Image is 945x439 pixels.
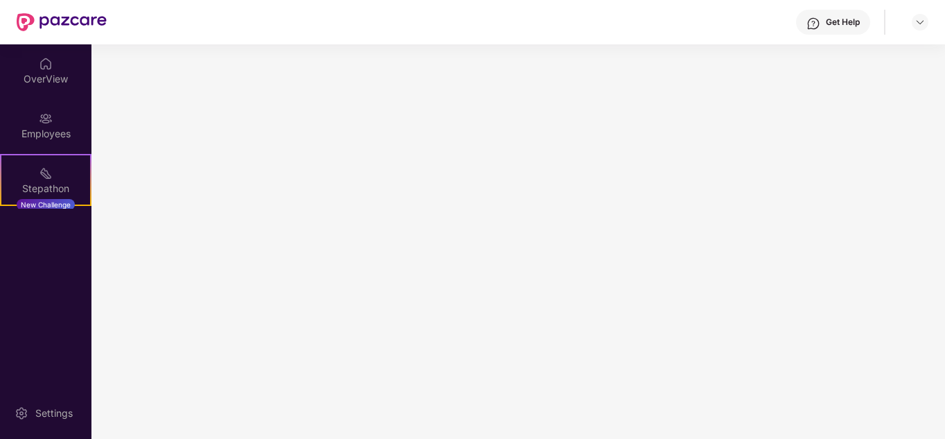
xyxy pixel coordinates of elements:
[915,17,926,28] img: svg+xml;base64,PHN2ZyBpZD0iRHJvcGRvd24tMzJ4MzIiIHhtbG5zPSJodHRwOi8vd3d3LnczLm9yZy8yMDAwL3N2ZyIgd2...
[17,199,75,210] div: New Challenge
[17,13,107,31] img: New Pazcare Logo
[826,17,860,28] div: Get Help
[39,166,53,180] img: svg+xml;base64,PHN2ZyB4bWxucz0iaHR0cDovL3d3dy53My5vcmcvMjAwMC9zdmciIHdpZHRoPSIyMSIgaGVpZ2h0PSIyMC...
[15,406,28,420] img: svg+xml;base64,PHN2ZyBpZD0iU2V0dGluZy0yMHgyMCIgeG1sbnM9Imh0dHA6Ly93d3cudzMub3JnLzIwMDAvc3ZnIiB3aW...
[39,57,53,71] img: svg+xml;base64,PHN2ZyBpZD0iSG9tZSIgeG1sbnM9Imh0dHA6Ly93d3cudzMub3JnLzIwMDAvc3ZnIiB3aWR0aD0iMjAiIG...
[1,182,90,196] div: Stepathon
[31,406,77,420] div: Settings
[39,112,53,126] img: svg+xml;base64,PHN2ZyBpZD0iRW1wbG95ZWVzIiB4bWxucz0iaHR0cDovL3d3dy53My5vcmcvMjAwMC9zdmciIHdpZHRoPS...
[806,17,820,31] img: svg+xml;base64,PHN2ZyBpZD0iSGVscC0zMngzMiIgeG1sbnM9Imh0dHA6Ly93d3cudzMub3JnLzIwMDAvc3ZnIiB3aWR0aD...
